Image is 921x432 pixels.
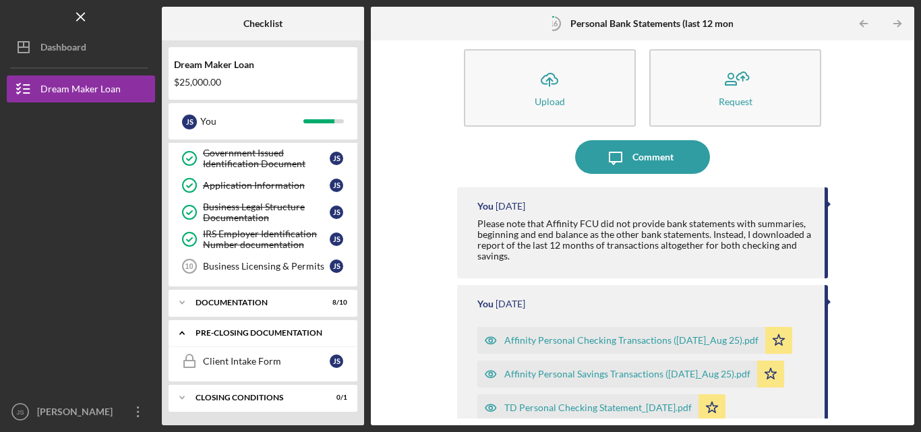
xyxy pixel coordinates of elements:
div: J S [330,179,343,192]
div: J S [330,152,343,165]
a: Business Legal Structure DocumentationJS [175,199,351,226]
a: Government Issued Identification DocumentJS [175,145,351,172]
button: Comment [575,140,710,174]
div: J S [330,354,343,368]
tspan: 10 [185,262,193,270]
tspan: 16 [549,19,558,28]
time: 2025-09-18 20:17 [496,299,525,309]
button: Upload [464,49,636,127]
div: You [200,110,303,133]
a: Client Intake FormJS [175,348,351,375]
div: J S [330,259,343,273]
a: Application InformationJS [175,172,351,199]
div: Application Information [203,180,330,191]
div: Client Intake Form [203,356,330,367]
div: J S [182,115,197,129]
a: IRS Employer Identification Number documentationJS [175,226,351,253]
div: Pre-Closing Documentation [196,329,340,337]
div: $25,000.00 [174,77,352,88]
button: Affinity Personal Savings Transactions ([DATE]_Aug 25).pdf [477,361,784,388]
div: Dashboard [40,34,86,64]
div: Business Licensing & Permits [203,261,330,272]
text: JS [16,408,24,416]
div: 0 / 1 [323,394,347,402]
b: Personal Bank Statements (last 12 months) [570,18,749,29]
div: Government Issued Identification Document [203,148,330,169]
button: Affinity Personal Checking Transactions ([DATE]_Aug 25).pdf [477,327,792,354]
button: JS[PERSON_NAME] [7,398,155,425]
div: TD Personal Checking Statement_[DATE].pdf [504,402,692,413]
div: [PERSON_NAME] [34,398,121,429]
div: You [477,201,494,212]
div: Business Legal Structure Documentation [203,202,330,223]
button: Dashboard [7,34,155,61]
a: 10Business Licensing & PermitsJS [175,253,351,280]
div: Affinity Personal Checking Transactions ([DATE]_Aug 25).pdf [504,335,759,346]
div: IRS Employer Identification Number documentation [203,228,330,250]
div: Dream Maker Loan [174,59,352,70]
button: TD Personal Checking Statement_[DATE].pdf [477,394,725,421]
div: J S [330,206,343,219]
div: 8 / 10 [323,299,347,307]
div: Documentation [196,299,314,307]
div: Closing Conditions [196,394,314,402]
b: Checklist [243,18,283,29]
div: Comment [632,140,674,174]
div: You [477,299,494,309]
div: Upload [535,96,565,106]
div: Dream Maker Loan [40,75,121,106]
div: J S [330,233,343,246]
div: Request [719,96,752,106]
button: Dream Maker Loan [7,75,155,102]
div: Affinity Personal Savings Transactions ([DATE]_Aug 25).pdf [504,369,750,379]
button: Request [649,49,821,127]
time: 2025-09-18 20:18 [496,201,525,212]
div: Please note that Affinity FCU did not provide bank statements with summaries, beginning and end b... [477,218,811,261]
